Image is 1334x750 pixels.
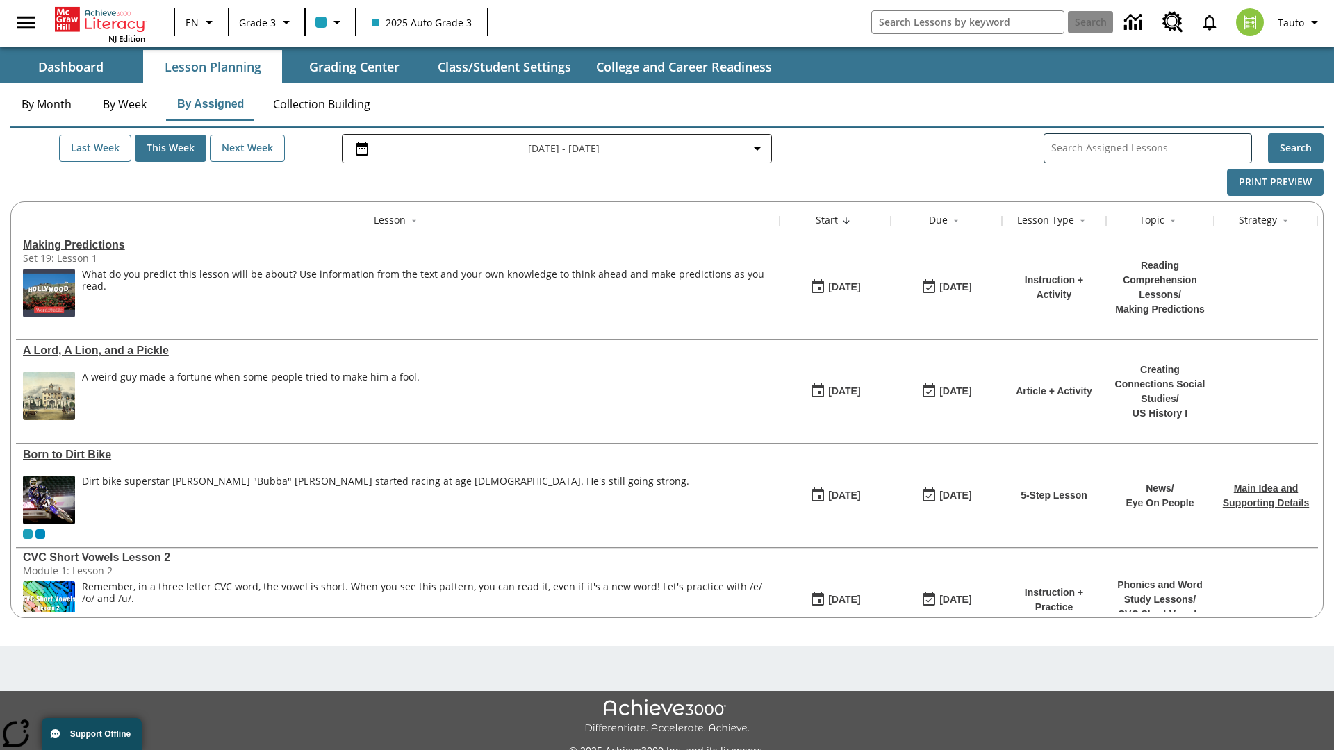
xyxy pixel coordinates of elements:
[872,11,1064,33] input: search field
[1272,10,1328,35] button: Profile/Settings
[916,587,976,613] button: 08/24/25: Last day the lesson can be accessed
[135,135,206,162] button: This Week
[239,15,276,30] span: Grade 3
[23,581,75,630] img: CVC Short Vowels Lesson 2.
[55,6,145,33] a: Home
[948,212,964,229] button: Sort
[1016,384,1092,399] p: Article + Activity
[1278,15,1304,30] span: Tauto
[1113,362,1207,406] p: Creating Connections Social Studies /
[23,239,773,251] a: Making Predictions, Lessons
[23,344,773,357] div: A Lord, A Lion, and a Pickle
[838,212,855,229] button: Sort
[1051,138,1251,158] input: Search Assigned Lessons
[210,135,285,162] button: Next Week
[1113,258,1207,302] p: Reading Comprehension Lessons /
[749,140,766,157] svg: Collapse Date Range Filter
[23,529,33,539] div: Current Class
[285,50,424,83] button: Grading Center
[816,213,838,227] div: Start
[929,213,948,227] div: Due
[1227,169,1324,196] button: Print Preview
[805,587,865,613] button: 08/24/25: First time the lesson was available
[584,699,750,735] img: Achieve3000 Differentiate Accelerate Achieve
[23,344,773,357] a: A Lord, A Lion, and a Pickle, Lessons
[916,274,976,301] button: 08/27/25: Last day the lesson can be accessed
[916,378,976,405] button: 08/24/25: Last day the lesson can be accessed
[585,50,783,83] button: College and Career Readiness
[23,251,231,265] div: Set 19: Lesson 1
[828,383,860,400] div: [DATE]
[23,449,773,461] a: Born to Dirt Bike, Lessons
[1113,406,1207,421] p: US History I
[82,269,773,317] div: What do you predict this lesson will be about? Use information from the text and your own knowled...
[828,487,860,504] div: [DATE]
[82,581,773,630] div: Remember, in a three letter CVC word, the vowel is short. When you see this pattern, you can read...
[939,487,971,504] div: [DATE]
[186,15,199,30] span: EN
[82,581,773,605] p: Remember, in a three letter CVC word, the vowel is short. When you see this pattern, you can read...
[166,87,255,121] button: By Assigned
[23,239,773,251] div: Making Predictions
[427,50,582,83] button: Class/Student Settings
[406,212,422,229] button: Sort
[1009,585,1099,615] p: Instruction + Practice
[23,269,75,317] img: The white letters of the HOLLYWOOD sign on a hill with red flowers in the foreground.
[59,135,131,162] button: Last Week
[805,274,865,301] button: 08/27/25: First time the lesson was available
[82,372,420,420] div: A weird guy made a fortune when some people tried to make him a fool.
[23,564,231,577] div: Module 1: Lesson 2
[1009,273,1099,302] p: Instruction + Activity
[1126,496,1194,510] p: Eye On People
[23,476,75,524] img: Motocross racer James Stewart flies through the air on his dirt bike.
[82,269,773,292] div: What do you predict this lesson will be about? Use information from the text and your own knowled...
[1239,213,1277,227] div: Strategy
[1223,483,1309,508] a: Main Idea and Supporting Details
[1236,8,1264,36] img: avatar image
[23,372,75,420] img: a mansion with many statues in front, along with an oxen cart and some horses and buggies
[1113,607,1207,622] p: CVC Short Vowels
[70,729,131,739] span: Support Offline
[805,378,865,405] button: 08/24/25: First time the lesson was available
[179,10,224,35] button: Language: EN, Select a language
[1268,133,1324,163] button: Search
[23,449,773,461] div: Born to Dirt Bike
[90,87,159,121] button: By Week
[1116,3,1154,42] a: Data Center
[828,591,860,608] div: [DATE]
[828,278,860,296] div: [DATE]
[939,591,971,608] div: [DATE]
[348,140,766,157] button: Select the date range menu item
[82,476,689,524] span: Dirt bike superstar James "Bubba" Stewart started racing at age 4. He's still going strong.
[1228,4,1272,40] button: Select a new avatar
[23,551,773,564] a: CVC Short Vowels Lesson 2, Lessons
[1154,3,1192,41] a: Resource Center, Will open in new tab
[805,483,865,509] button: 08/24/25: First time the lesson was available
[1074,212,1091,229] button: Sort
[10,87,83,121] button: By Month
[916,483,976,509] button: 08/24/25: Last day the lesson can be accessed
[1021,488,1087,503] p: 5-Step Lesson
[35,529,45,539] div: OL 2025 Auto Grade 4
[6,2,47,43] button: Open side menu
[82,372,420,383] div: A weird guy made a fortune when some people tried to make him a fool.
[23,551,773,564] div: CVC Short Vowels Lesson 2
[42,718,142,750] button: Support Offline
[372,15,472,30] span: 2025 Auto Grade 3
[82,476,689,487] div: Dirt bike superstar [PERSON_NAME] "Bubba" [PERSON_NAME] started racing at age [DEMOGRAPHIC_DATA]....
[1113,578,1207,607] p: Phonics and Word Study Lessons /
[1277,212,1294,229] button: Sort
[374,213,406,227] div: Lesson
[1017,213,1074,227] div: Lesson Type
[108,33,145,44] span: NJ Edition
[1164,212,1181,229] button: Sort
[233,10,300,35] button: Grade: Grade 3, Select a grade
[1192,4,1228,40] a: Notifications
[143,50,282,83] button: Lesson Planning
[310,10,351,35] button: Class color is light blue. Change class color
